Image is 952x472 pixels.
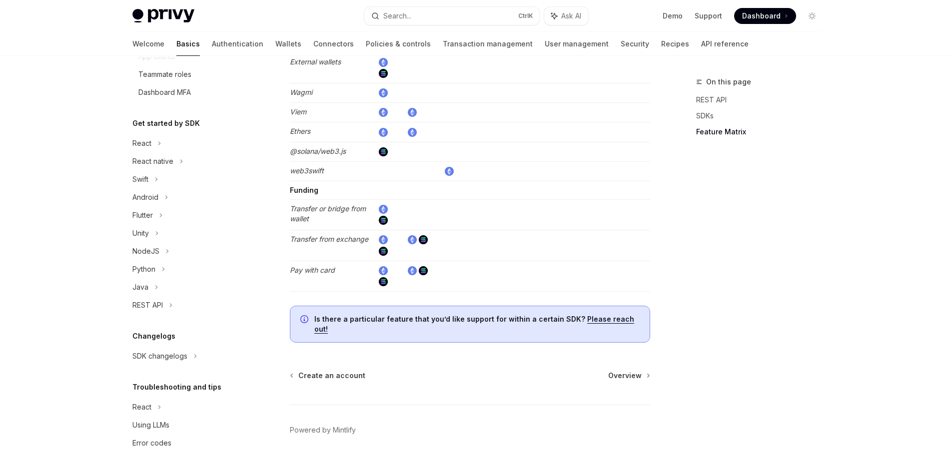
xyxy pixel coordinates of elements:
[132,245,159,257] div: NodeJS
[138,86,191,98] div: Dashboard MFA
[132,350,187,362] div: SDK changelogs
[290,204,366,223] em: Transfer or bridge from wallet
[290,166,324,175] em: web3swift
[366,32,431,56] a: Policies & controls
[408,235,417,244] img: ethereum.png
[661,32,689,56] a: Recipes
[132,330,175,342] h5: Changelogs
[132,227,149,239] div: Unity
[561,11,581,21] span: Ask AI
[379,266,388,275] img: ethereum.png
[124,416,252,434] a: Using LLMs
[132,209,153,221] div: Flutter
[290,107,306,116] em: Viem
[290,425,356,435] a: Powered by Mintlify
[298,371,365,381] span: Create an account
[696,108,828,124] a: SDKs
[138,68,191,80] div: Teammate roles
[132,117,200,129] h5: Get started by SDK
[696,124,828,140] a: Feature Matrix
[379,216,388,225] img: solana.png
[314,315,634,334] a: Please reach out!
[176,32,200,56] a: Basics
[379,277,388,286] img: solana.png
[290,235,368,243] em: Transfer from exchange
[544,7,588,25] button: Ask AI
[132,281,148,293] div: Java
[132,437,171,449] div: Error codes
[290,147,346,155] em: @solana/web3.js
[290,88,312,96] em: Wagmi
[663,11,683,21] a: Demo
[518,12,533,20] span: Ctrl K
[379,235,388,244] img: ethereum.png
[124,83,252,101] a: Dashboard MFA
[443,32,533,56] a: Transaction management
[379,147,388,156] img: solana.png
[290,186,318,194] strong: Funding
[408,266,417,275] img: ethereum.png
[132,263,155,275] div: Python
[212,32,263,56] a: Authentication
[132,173,148,185] div: Swift
[695,11,722,21] a: Support
[379,205,388,214] img: ethereum.png
[608,371,649,381] a: Overview
[734,8,796,24] a: Dashboard
[621,32,649,56] a: Security
[701,32,749,56] a: API reference
[742,11,781,21] span: Dashboard
[132,32,164,56] a: Welcome
[379,69,388,78] img: solana.png
[379,88,388,97] img: ethereum.png
[300,315,310,325] svg: Info
[379,108,388,117] img: ethereum.png
[124,434,252,452] a: Error codes
[608,371,642,381] span: Overview
[545,32,609,56] a: User management
[445,167,454,176] img: ethereum.png
[132,381,221,393] h5: Troubleshooting and tips
[290,127,310,135] em: Ethers
[379,58,388,67] img: ethereum.png
[804,8,820,24] button: Toggle dark mode
[364,7,539,25] button: Search...CtrlK
[132,419,169,431] div: Using LLMs
[383,10,411,22] div: Search...
[419,235,428,244] img: solana.png
[419,266,428,275] img: solana.png
[132,401,151,413] div: React
[706,76,751,88] span: On this page
[290,57,341,66] em: External wallets
[132,9,194,23] img: light logo
[313,32,354,56] a: Connectors
[408,108,417,117] img: ethereum.png
[314,315,585,323] strong: Is there a particular feature that you’d like support for within a certain SDK?
[132,155,173,167] div: React native
[379,247,388,256] img: solana.png
[132,299,163,311] div: REST API
[291,371,365,381] a: Create an account
[408,128,417,137] img: ethereum.png
[696,92,828,108] a: REST API
[290,266,335,274] em: Pay with card
[275,32,301,56] a: Wallets
[132,191,158,203] div: Android
[124,65,252,83] a: Teammate roles
[379,128,388,137] img: ethereum.png
[132,137,151,149] div: React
